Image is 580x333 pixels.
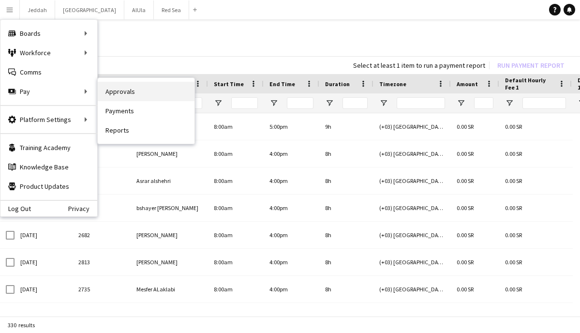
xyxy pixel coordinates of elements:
a: Payments [98,101,194,121]
div: 4:00pm [264,303,319,330]
span: Duration [325,80,350,88]
a: Reports [98,121,194,140]
span: [PERSON_NAME] [136,231,178,239]
div: 8h [319,303,373,330]
span: 0.00 SR [457,177,474,184]
button: Open Filter Menu [457,99,465,107]
a: Approvals [98,82,194,101]
span: 0.00 SR [457,286,474,293]
button: Jeddah [20,0,55,19]
div: 0.00 SR [499,167,572,194]
span: [PERSON_NAME] [136,258,178,266]
button: Open Filter Menu [214,99,223,107]
div: (+03) [GEOGRAPHIC_DATA] [373,167,451,194]
div: (+03) [GEOGRAPHIC_DATA] [373,113,451,140]
div: Workforce [0,43,97,62]
div: 8h [319,249,373,275]
div: 4:00pm [264,140,319,167]
div: 4:00pm [264,167,319,194]
span: Default Hourly Fee 1 [505,76,554,91]
span: Mesfer ALaklabi [136,286,175,293]
div: 0.00 SR [499,276,572,303]
div: 8h [319,140,373,167]
div: 8:00am [208,276,264,303]
div: 8:00am [208,113,264,140]
div: 4:00pm [264,276,319,303]
div: (+03) [GEOGRAPHIC_DATA] [373,276,451,303]
span: 0.00 SR [457,123,474,130]
div: (+03) [GEOGRAPHIC_DATA] [373,140,451,167]
span: Start Time [214,80,244,88]
div: Select at least 1 item to run a payment report [353,61,485,70]
a: Comms [0,62,97,82]
span: Asrar alshehri [136,177,171,184]
input: Amount Filter Input [474,97,493,109]
div: 8h [319,222,373,248]
div: 2548 [73,303,131,330]
div: 4:00pm [264,195,319,221]
span: 0.00 SR [457,231,474,239]
div: 2813 [73,249,131,275]
div: 4:00pm [264,222,319,248]
div: 0.00 SR [499,195,572,221]
div: [DATE] [15,276,73,303]
button: Open Filter Menu [505,99,514,107]
input: End Time Filter Input [287,97,313,109]
div: 0.00 SR [499,140,572,167]
div: 8:00am [208,222,264,248]
div: 2579 [73,167,131,194]
div: 4:00pm [264,249,319,275]
div: Boards [0,24,97,43]
span: 0.00 SR [457,204,474,212]
div: 8h [319,167,373,194]
div: (+03) [GEOGRAPHIC_DATA] [373,249,451,275]
span: 0.00 SR [457,150,474,157]
span: Amount [457,80,478,88]
div: 8:00am [208,195,264,221]
div: (+03) [GEOGRAPHIC_DATA] [373,222,451,248]
div: 8:00am [208,140,264,167]
div: 0.00 SR [499,303,572,330]
button: Red Sea [154,0,189,19]
span: Timezone [379,80,406,88]
span: End Time [269,80,295,88]
span: [PERSON_NAME] [136,150,178,157]
div: 0.00 SR [499,113,572,140]
div: 8h [319,276,373,303]
div: Platform Settings [0,110,97,129]
div: Pay [0,82,97,101]
div: [DATE] [15,303,73,330]
div: 2574 [73,195,131,221]
div: 2682 [73,222,131,248]
button: Open Filter Menu [269,99,278,107]
div: 8:00am [208,167,264,194]
div: 93 [73,140,131,167]
div: 9h [319,113,373,140]
div: (+03) [GEOGRAPHIC_DATA] [373,303,451,330]
a: Product Updates [0,177,97,196]
a: Privacy [68,205,97,212]
span: 0.00 SR [457,258,474,266]
a: Training Academy [0,138,97,157]
div: 8:00am [208,249,264,275]
input: Default Hourly Fee 1 Filter Input [522,97,566,109]
button: [GEOGRAPHIC_DATA] [55,0,124,19]
a: Log Out [0,205,31,212]
div: [DATE] [15,222,73,248]
button: Open Filter Menu [325,99,334,107]
button: AlUla [124,0,154,19]
div: 5:00pm [264,113,319,140]
div: 0.00 SR [499,249,572,275]
span: bshayer [PERSON_NAME] [136,204,198,212]
input: Timezone Filter Input [397,97,445,109]
input: Start Time Filter Input [231,97,258,109]
div: [DATE] [15,249,73,275]
a: Knowledge Base [0,157,97,177]
div: 8:00am [208,303,264,330]
div: 8h [319,195,373,221]
button: Open Filter Menu [379,99,388,107]
div: 2735 [73,276,131,303]
div: (+03) [GEOGRAPHIC_DATA] [373,195,451,221]
div: 0.00 SR [499,222,572,248]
